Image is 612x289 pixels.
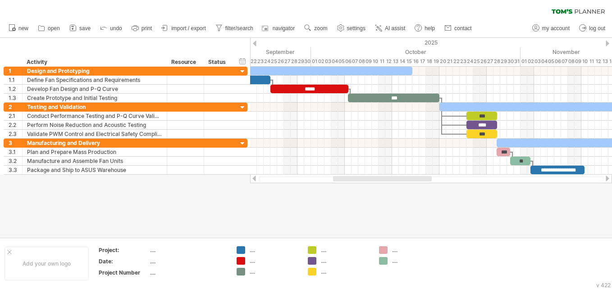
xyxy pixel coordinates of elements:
div: Tuesday, 11 November 2025 [588,57,595,66]
span: open [48,25,60,32]
a: save [67,23,93,34]
div: Monday, 3 November 2025 [534,57,541,66]
a: undo [98,23,125,34]
div: Conduct Performance Testing and P-Q Curve Validation [27,112,162,120]
div: Package and Ship to ASUS Warehouse [27,166,162,174]
div: 3.1 [9,148,22,156]
span: settings [347,25,365,32]
div: Define Fan Specifications and Requirements [27,76,162,84]
div: .... [150,257,226,265]
div: Friday, 3 October 2025 [324,57,331,66]
a: log out [577,23,608,34]
a: open [36,23,63,34]
div: Sunday, 26 October 2025 [480,57,487,66]
div: Develop Fan Design and P-Q Curve [27,85,162,93]
div: .... [392,246,441,254]
div: Thursday, 16 October 2025 [412,57,419,66]
div: Sunday, 19 October 2025 [433,57,439,66]
div: Wednesday, 1 October 2025 [311,57,318,66]
div: Tuesday, 23 September 2025 [257,57,264,66]
div: 1.1 [9,76,22,84]
div: Tuesday, 28 October 2025 [493,57,500,66]
div: Project Number [99,269,148,276]
div: 2.2 [9,121,22,129]
span: filter/search [225,25,253,32]
div: v 422 [596,282,611,289]
div: Tuesday, 7 October 2025 [352,57,358,66]
div: Saturday, 27 September 2025 [284,57,291,66]
div: .... [392,257,441,265]
div: 3.3 [9,166,22,174]
span: contact [454,25,472,32]
div: Perform Noise Reduction and Acoustic Testing [27,121,162,129]
div: 2.1 [9,112,22,120]
div: 1.3 [9,94,22,102]
div: Thursday, 6 November 2025 [554,57,561,66]
div: .... [321,257,370,265]
a: filter/search [213,23,256,34]
a: print [129,23,155,34]
a: contact [442,23,475,34]
span: zoom [314,25,327,32]
div: .... [321,246,370,254]
div: Saturday, 11 October 2025 [379,57,385,66]
div: Monday, 20 October 2025 [439,57,446,66]
a: settings [335,23,368,34]
div: Monday, 29 September 2025 [297,57,304,66]
div: Testing and Validation [27,103,162,111]
div: Thursday, 25 September 2025 [270,57,277,66]
span: log out [589,25,605,32]
div: Saturday, 25 October 2025 [473,57,480,66]
span: import / export [171,25,206,32]
div: Friday, 24 October 2025 [466,57,473,66]
div: Design and Prototyping [27,67,162,75]
div: 3.2 [9,157,22,165]
span: navigator [273,25,295,32]
div: .... [250,268,299,275]
div: 1.2 [9,85,22,93]
div: Monday, 22 September 2025 [250,57,257,66]
div: Validate PWM Control and Electrical Safety Compliance [27,130,162,138]
div: Create Prototype and Initial Testing [27,94,162,102]
div: Wednesday, 29 October 2025 [500,57,507,66]
div: Saturday, 8 November 2025 [568,57,575,66]
div: Friday, 17 October 2025 [419,57,426,66]
div: Manufacturing and Delivery [27,139,162,147]
div: Tuesday, 14 October 2025 [399,57,406,66]
div: Wednesday, 12 November 2025 [595,57,602,66]
a: import / export [159,23,209,34]
div: Wednesday, 8 October 2025 [358,57,365,66]
div: Saturday, 18 October 2025 [426,57,433,66]
div: Resource [171,58,199,67]
div: .... [150,269,226,276]
div: Wednesday, 5 November 2025 [548,57,554,66]
div: Status [208,58,228,67]
div: Tuesday, 30 September 2025 [304,57,311,66]
div: Monday, 10 November 2025 [581,57,588,66]
div: Thursday, 30 October 2025 [507,57,514,66]
span: AI assist [385,25,405,32]
span: print [142,25,152,32]
a: help [412,23,438,34]
div: Date: [99,257,148,265]
div: .... [250,246,299,254]
div: Sunday, 9 November 2025 [575,57,581,66]
div: Wednesday, 22 October 2025 [453,57,460,66]
div: Plan and Prepare Mass Production [27,148,162,156]
a: my account [530,23,572,34]
div: Friday, 26 September 2025 [277,57,284,66]
div: October 2025 [311,47,521,57]
a: AI assist [373,23,408,34]
div: Manufacture and Assemble Fan Units [27,157,162,165]
div: Thursday, 9 October 2025 [365,57,372,66]
div: Monday, 27 October 2025 [487,57,493,66]
div: Tuesday, 21 October 2025 [446,57,453,66]
div: Project: [99,246,148,254]
div: 2 [9,103,22,111]
div: Friday, 10 October 2025 [372,57,379,66]
span: my account [542,25,570,32]
span: save [79,25,91,32]
div: Friday, 31 October 2025 [514,57,521,66]
a: zoom [302,23,330,34]
div: Sunday, 5 October 2025 [338,57,345,66]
